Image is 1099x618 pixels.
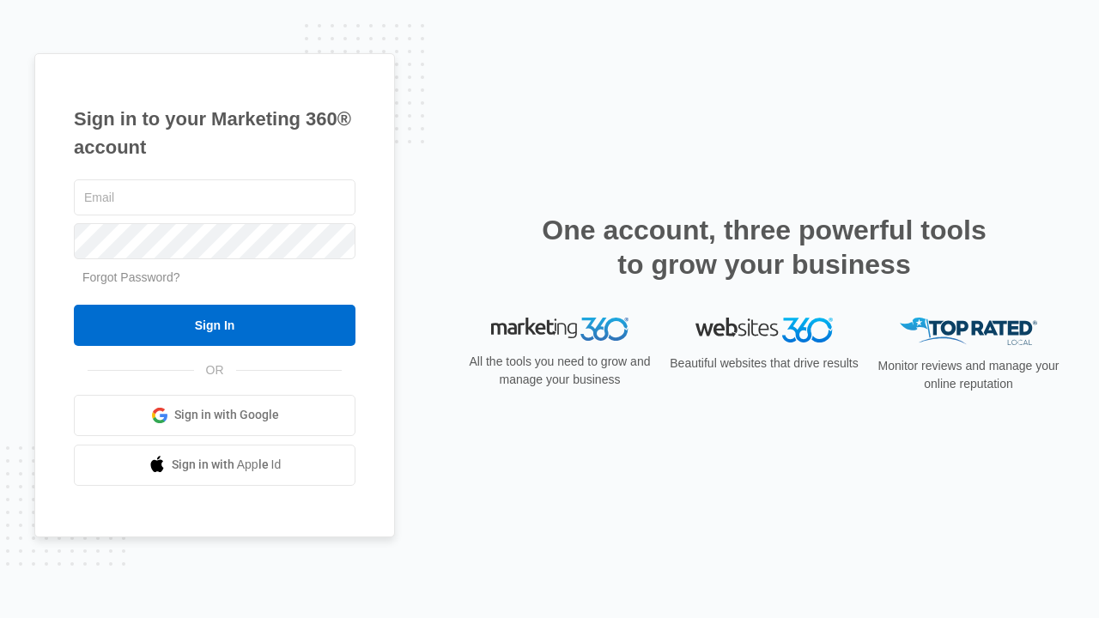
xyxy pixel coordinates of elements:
[74,179,355,215] input: Email
[537,213,992,282] h2: One account, three powerful tools to grow your business
[174,406,279,424] span: Sign in with Google
[668,354,860,373] p: Beautiful websites that drive results
[172,456,282,474] span: Sign in with Apple Id
[74,305,355,346] input: Sign In
[74,395,355,436] a: Sign in with Google
[900,318,1037,346] img: Top Rated Local
[82,270,180,284] a: Forgot Password?
[695,318,833,342] img: Websites 360
[74,445,355,486] a: Sign in with Apple Id
[194,361,236,379] span: OR
[74,105,355,161] h1: Sign in to your Marketing 360® account
[464,353,656,389] p: All the tools you need to grow and manage your business
[872,357,1065,393] p: Monitor reviews and manage your online reputation
[491,318,628,342] img: Marketing 360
